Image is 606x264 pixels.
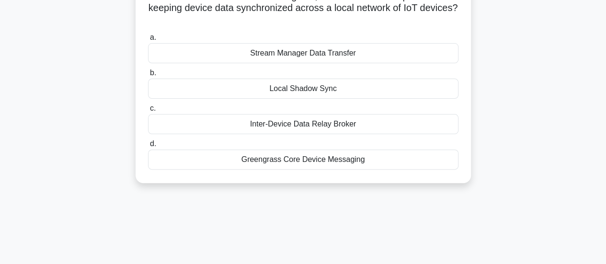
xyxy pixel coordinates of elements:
[150,104,156,112] span: c.
[148,149,458,170] div: Greengrass Core Device Messaging
[150,139,156,148] span: d.
[148,79,458,99] div: Local Shadow Sync
[150,33,156,41] span: a.
[150,69,156,77] span: b.
[148,43,458,63] div: Stream Manager Data Transfer
[148,114,458,134] div: Inter-Device Data Relay Broker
